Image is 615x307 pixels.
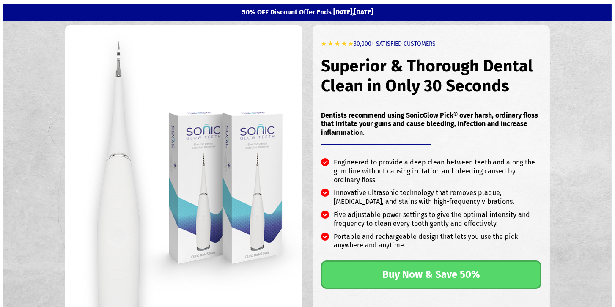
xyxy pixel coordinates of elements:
li: Innovative ultrasonic technology that removes plaque, [MEDICAL_DATA], and stains with high-freque... [321,189,542,211]
p: 50% OFF Discount Offer Ends [DATE], [60,8,555,17]
li: Five adjustable power settings to give the optimal intensity and frequency to clean every tooth g... [321,211,542,233]
b: [DATE] [354,8,373,16]
h1: Superior & Thorough Dental Clean in Only 30 Seconds [321,48,542,104]
li: Engineered to provide a deep clean between teeth and along the gum line without causing irritatio... [321,158,542,189]
b: ★ ★ ★ ★ ★ [321,40,354,47]
h6: 30,000+ SATISFIED CUSTOMERS [321,32,542,48]
li: Portable and rechargeable design that lets you use the pick anywhere and anytime. [321,233,542,255]
p: Dentists recommend using SonicGlow Pick® over harsh, ordinary floss that irritate your gums and c... [321,111,542,137]
a: Buy Now & Save 50% [321,260,542,289]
